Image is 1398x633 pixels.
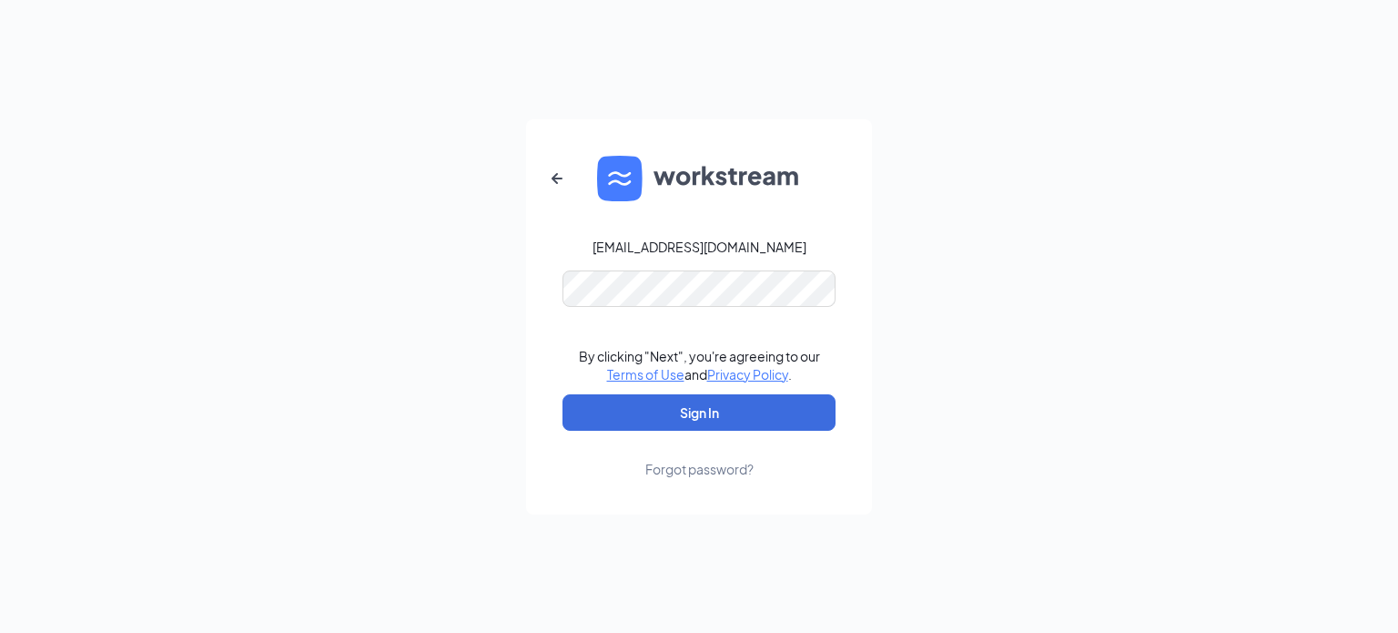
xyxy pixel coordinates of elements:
img: WS logo and Workstream text [597,156,801,201]
div: Forgot password? [645,460,754,478]
svg: ArrowLeftNew [546,168,568,189]
a: Terms of Use [607,366,684,383]
a: Forgot password? [645,431,754,478]
div: [EMAIL_ADDRESS][DOMAIN_NAME] [593,238,806,256]
button: Sign In [562,394,836,431]
button: ArrowLeftNew [535,157,579,200]
a: Privacy Policy [707,366,788,383]
div: By clicking "Next", you're agreeing to our and . [579,347,820,383]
